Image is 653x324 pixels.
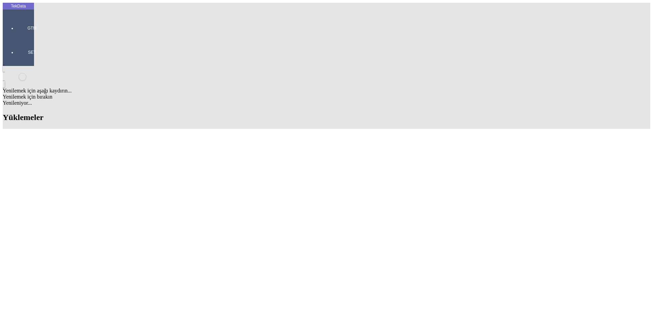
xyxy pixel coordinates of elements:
[3,3,34,9] div: TekData
[3,94,650,100] div: Yenilemek için bırakın
[22,25,42,31] span: GTM
[3,88,650,94] div: Yenilemek için aşağı kaydırın...
[3,100,650,106] div: Yenileniyor...
[22,50,42,55] span: SET
[3,113,650,122] h2: Yüklemeler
